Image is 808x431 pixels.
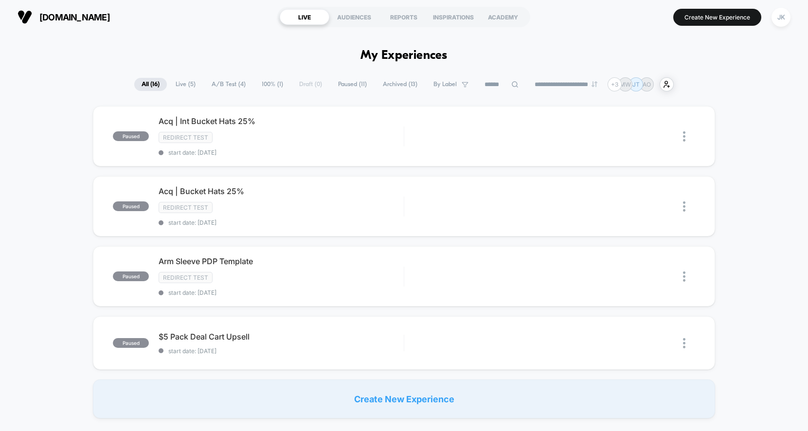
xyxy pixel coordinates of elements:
img: Visually logo [18,10,32,24]
div: AUDIENCES [329,9,379,25]
span: start date: [DATE] [159,219,404,226]
span: [DOMAIN_NAME] [39,12,110,22]
img: close [683,271,685,282]
span: Acq | Int Bucket Hats 25% [159,116,404,126]
div: + 3 [608,77,622,91]
span: Archived ( 13 ) [376,78,425,91]
p: JT [632,81,640,88]
div: Create New Experience [93,379,715,418]
span: start date: [DATE] [159,347,404,355]
img: close [683,338,685,348]
span: $5 Pack Deal Cart Upsell [159,332,404,341]
span: paused [113,271,149,281]
span: A/B Test ( 4 ) [204,78,253,91]
span: paused [113,131,149,141]
p: AO [643,81,651,88]
span: Redirect Test [159,132,213,143]
button: JK [769,7,793,27]
div: JK [772,8,790,27]
p: MW [620,81,631,88]
span: Arm Sleeve PDP Template [159,256,404,266]
span: Redirect Test [159,272,213,283]
span: start date: [DATE] [159,149,404,156]
span: start date: [DATE] [159,289,404,296]
button: Create New Experience [673,9,761,26]
div: INSPIRATIONS [429,9,478,25]
button: [DOMAIN_NAME] [15,9,113,25]
span: paused [113,338,149,348]
span: Acq | Bucket Hats 25% [159,186,404,196]
span: 100% ( 1 ) [254,78,290,91]
span: paused [113,201,149,211]
img: close [683,201,685,212]
span: Redirect Test [159,202,213,213]
div: REPORTS [379,9,429,25]
span: Paused ( 11 ) [331,78,374,91]
div: LIVE [280,9,329,25]
div: ACADEMY [478,9,528,25]
span: Live ( 5 ) [168,78,203,91]
span: All ( 16 ) [134,78,167,91]
h1: My Experiences [360,49,448,63]
img: close [683,131,685,142]
img: end [592,81,597,87]
span: By Label [433,81,457,88]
